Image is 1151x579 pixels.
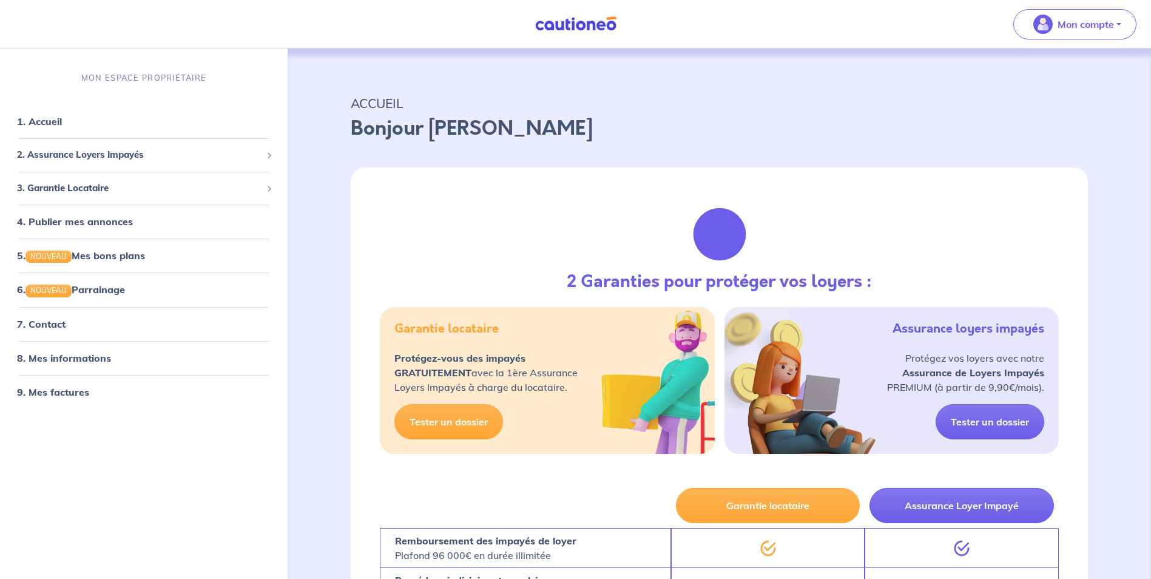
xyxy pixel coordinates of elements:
strong: Assurance de Loyers Impayés [902,367,1044,379]
a: Tester un dossier [936,404,1044,439]
p: avec la 1ère Assurance Loyers Impayés à charge du locataire. [394,351,578,394]
div: 2. Assurance Loyers Impayés [5,144,283,168]
p: Mon compte [1058,17,1114,32]
div: 3. Garantie Locataire [5,177,283,200]
h5: Assurance loyers impayés [893,322,1044,336]
strong: Protégez-vous des impayés GRATUITEMENT [394,352,525,379]
a: 5.NOUVEAUMes bons plans [17,250,145,262]
p: ACCUEIL [351,92,1088,114]
span: 2. Assurance Loyers Impayés [17,149,262,163]
img: Cautioneo [530,16,621,32]
img: illu_account_valid_menu.svg [1033,15,1053,34]
div: 7. Contact [5,312,283,336]
div: 9. Mes factures [5,380,283,404]
img: justif-loupe [687,201,752,267]
a: 4. Publier mes annonces [17,216,133,228]
h5: Garantie locataire [394,322,499,336]
a: 7. Contact [17,318,66,330]
a: Tester un dossier [394,404,503,439]
p: MON ESPACE PROPRIÉTAIRE [81,72,206,84]
strong: Remboursement des impayés de loyer [395,535,576,547]
a: 1. Accueil [17,116,62,128]
div: 1. Accueil [5,110,283,134]
p: Protégez vos loyers avec notre PREMIUM (à partir de 9,90€/mois). [887,351,1044,394]
p: Plafond 96 000€ en durée illimitée [395,533,576,563]
div: 8. Mes informations [5,346,283,370]
button: illu_account_valid_menu.svgMon compte [1013,9,1136,39]
button: Garantie locataire [676,488,860,523]
a: 9. Mes factures [17,386,89,398]
a: 6.NOUVEAUParrainage [17,284,125,296]
p: Bonjour [PERSON_NAME] [351,114,1088,143]
h3: 2 Garanties pour protéger vos loyers : [567,272,872,293]
a: 8. Mes informations [17,352,111,364]
button: Assurance Loyer Impayé [869,488,1054,523]
div: 5.NOUVEAUMes bons plans [5,244,283,268]
div: 4. Publier mes annonces [5,210,283,234]
span: 3. Garantie Locataire [17,181,262,195]
div: 6.NOUVEAUParrainage [5,278,283,302]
